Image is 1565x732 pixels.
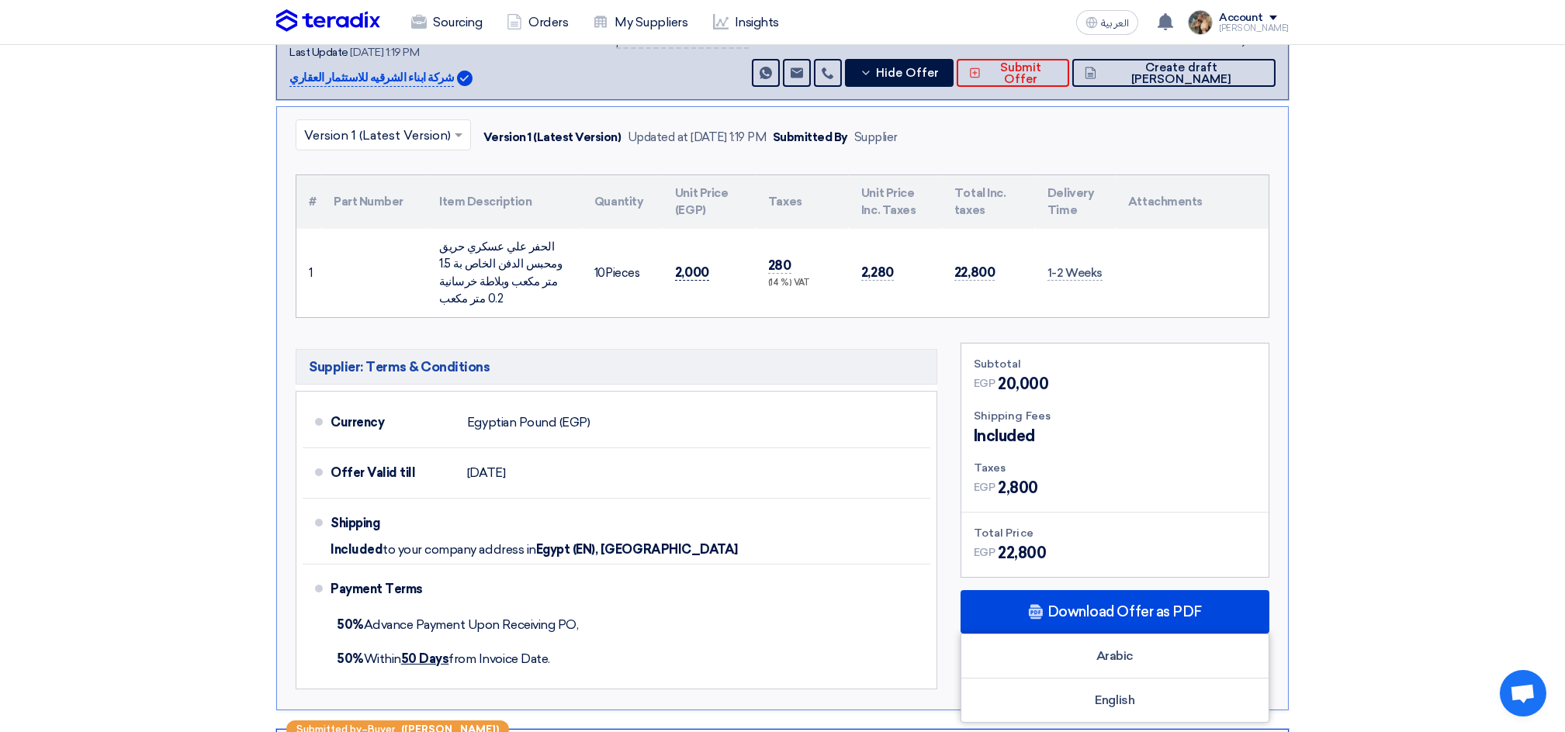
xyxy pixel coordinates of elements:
[289,46,348,59] span: Last Update
[350,46,419,59] span: [DATE] 1:19 PM
[580,5,700,40] a: My Suppliers
[957,59,1069,87] button: Submit Offer
[756,175,849,229] th: Taxes
[331,542,383,558] span: Included
[845,59,954,87] button: Hide Offer
[861,264,894,281] span: 2,280
[1035,175,1116,229] th: Delivery Time
[961,634,1269,678] div: Arabic
[768,277,836,290] div: (14 %) VAT
[331,454,455,492] div: Offer Valid till
[849,175,942,229] th: Unit Price Inc. Taxes
[701,5,791,40] a: Insights
[974,544,995,561] span: EGP
[768,257,791,274] span: 280
[954,264,995,281] span: 22,800
[974,408,1256,424] div: Shipping Fees
[337,651,364,666] strong: 50%
[998,476,1038,499] span: 2,800
[961,678,1269,722] div: English
[854,129,898,147] div: Supplier
[594,266,605,280] span: 10
[1219,12,1263,25] div: Account
[321,175,427,229] th: Part Number
[985,62,1057,85] span: Submit Offer
[1188,10,1213,35] img: file_1710751448746.jpg
[942,175,1035,229] th: Total Inc. taxes
[773,129,848,147] div: Submitted By
[974,356,1256,372] div: Subtotal
[337,617,364,632] strong: 50%
[628,129,767,147] div: Updated at [DATE] 1:19 PM
[1047,605,1202,619] span: Download Offer as PDF
[974,479,995,495] span: EGP
[675,264,709,281] span: 2,000
[467,408,590,437] div: Egyptian Pound (EGP)
[1500,670,1546,716] div: Open chat
[296,349,937,385] h5: Supplier: Terms & Conditions
[331,571,912,608] div: Payment Terms
[974,460,1256,476] div: Taxes
[296,175,321,229] th: #
[1101,18,1129,29] span: العربية
[289,69,454,88] p: شركة ابناء الشرقيه للاستثمار العقاري
[536,542,738,558] span: Egypt (EN), [GEOGRAPHIC_DATA]
[439,238,570,308] div: الحفر علي عسكري حريق ومحبس الدفن الخاص بة 1.5 متر مكعب وبلاطة خرسانية 0.2 متر مكعب
[974,525,1256,541] div: Total Price
[998,541,1046,565] span: 22,800
[399,5,494,40] a: Sourcing
[331,505,455,542] div: Shipping
[383,542,536,558] span: to your company address in
[401,651,449,666] u: 50 Days
[1219,24,1289,33] div: [PERSON_NAME]
[494,5,580,40] a: Orders
[331,404,455,441] div: Currency
[974,375,995,392] span: EGP
[337,617,578,632] span: Advance Payment Upon Receiving PO,
[876,67,939,79] span: Hide Offer
[296,229,321,317] td: 1
[974,424,1035,447] span: Included
[467,465,505,481] span: [DATE]
[457,71,473,86] img: Verified Account
[582,229,663,317] td: Pieces
[1072,59,1276,87] button: Create draft [PERSON_NAME]
[1047,266,1103,281] span: 1-2 Weeks
[427,175,582,229] th: Item Description
[483,129,621,147] div: Version 1 (Latest Version)
[1076,10,1138,35] button: العربية
[998,372,1048,395] span: 20,000
[276,9,380,33] img: Teradix logo
[663,175,756,229] th: Unit Price (EGP)
[1116,175,1269,229] th: Attachments
[582,175,663,229] th: Quantity
[1100,62,1263,85] span: Create draft [PERSON_NAME]
[337,651,550,666] span: Within from Invoice Date.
